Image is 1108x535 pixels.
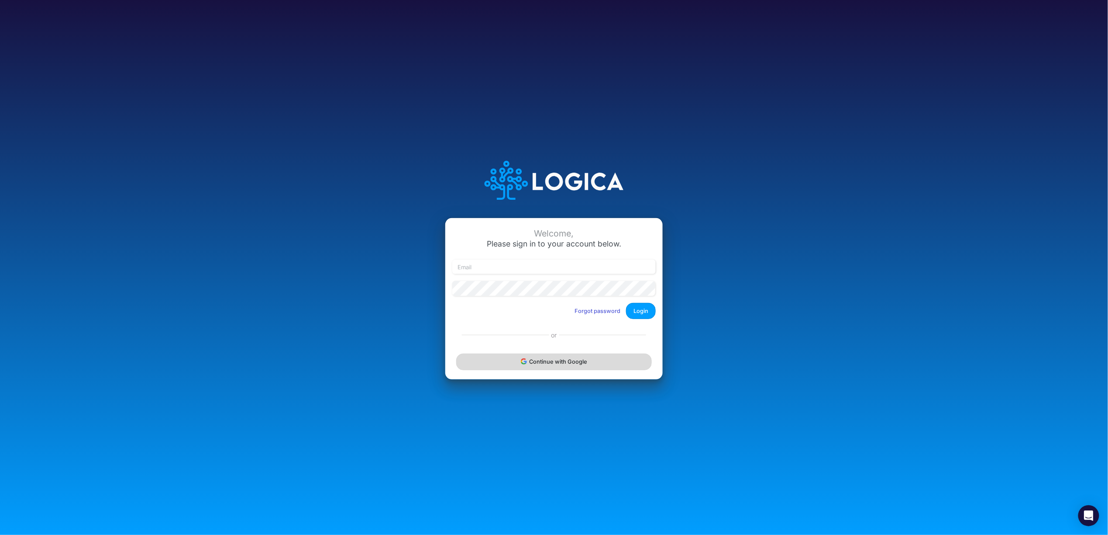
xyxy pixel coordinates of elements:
[1078,505,1099,526] div: Open Intercom Messenger
[487,239,621,248] span: Please sign in to your account below.
[452,229,656,239] div: Welcome,
[569,304,626,318] button: Forgot password
[626,303,656,319] button: Login
[452,260,656,274] input: Email
[456,354,652,370] button: Continue with Google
